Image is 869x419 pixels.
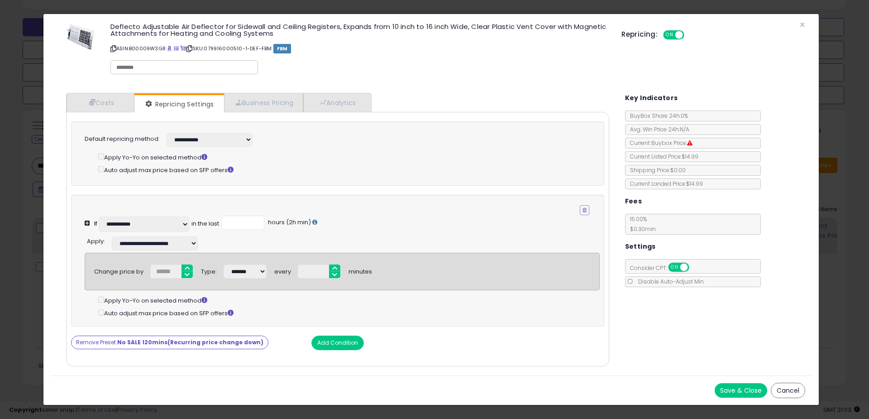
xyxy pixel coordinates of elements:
[134,95,223,113] a: Repricing Settings
[87,237,104,246] span: Apply
[625,264,701,272] span: Consider CPT:
[715,383,767,398] button: Save & Close
[625,180,703,188] span: Current Landed Price: $14.99
[110,41,608,56] p: ASIN: B00009W3G8 | SKU: 079916000510-1-DEF-FBM
[98,152,589,162] div: Apply Yo-Yo on selected method
[683,31,697,39] span: OFF
[771,383,805,398] button: Cancel
[311,336,364,350] button: Add Condition
[67,93,134,112] a: Costs
[583,207,587,213] i: Remove Condition
[224,93,303,112] a: Business Pricing
[117,338,263,346] strong: No SALE 120mins(Recurring price change down)
[625,166,686,174] span: Shipping Price: $0.00
[71,336,268,349] button: Remove Preset:
[98,164,589,175] div: Auto adjust max price based on SFP offers
[625,92,678,104] h5: Key Indicators
[85,135,160,144] label: Default repricing method:
[167,45,172,52] a: BuyBox page
[621,31,658,38] h5: Repricing:
[201,265,217,276] div: Type:
[688,264,702,271] span: OFF
[664,31,675,39] span: ON
[274,265,291,276] div: every
[273,44,291,53] span: FBM
[349,265,372,276] div: minutes
[625,125,689,133] span: Avg. Win Price 24h: N/A
[634,278,704,285] span: Disable Auto-Adjust Min
[67,23,94,50] img: 51zD6mGUMRL._SL60_.jpg
[625,139,692,147] span: Current Buybox Price:
[180,45,185,52] a: Your listing only
[625,215,656,233] span: 15.00 %
[669,264,680,271] span: ON
[110,23,608,37] h3: Deflecto Adjustable Air Deflector for Sidewall and Ceiling Registers, Expands from 10 inch to 16 ...
[191,220,219,228] div: in the last
[87,234,105,246] div: :
[625,196,642,207] h5: Fees
[625,153,698,160] span: Current Listed Price: $14.99
[799,18,805,31] span: ×
[687,140,692,146] i: Suppressed Buy Box
[267,218,311,226] span: hours (2h min)
[98,295,599,305] div: Apply Yo-Yo on selected method
[625,241,656,252] h5: Settings
[98,308,599,318] div: Auto adjust max price based on SFP offers
[625,225,656,233] span: $0.30 min
[625,112,688,120] span: BuyBox Share 24h: 0%
[94,265,143,276] div: Change price by
[303,93,370,112] a: Analytics
[174,45,179,52] a: All offer listings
